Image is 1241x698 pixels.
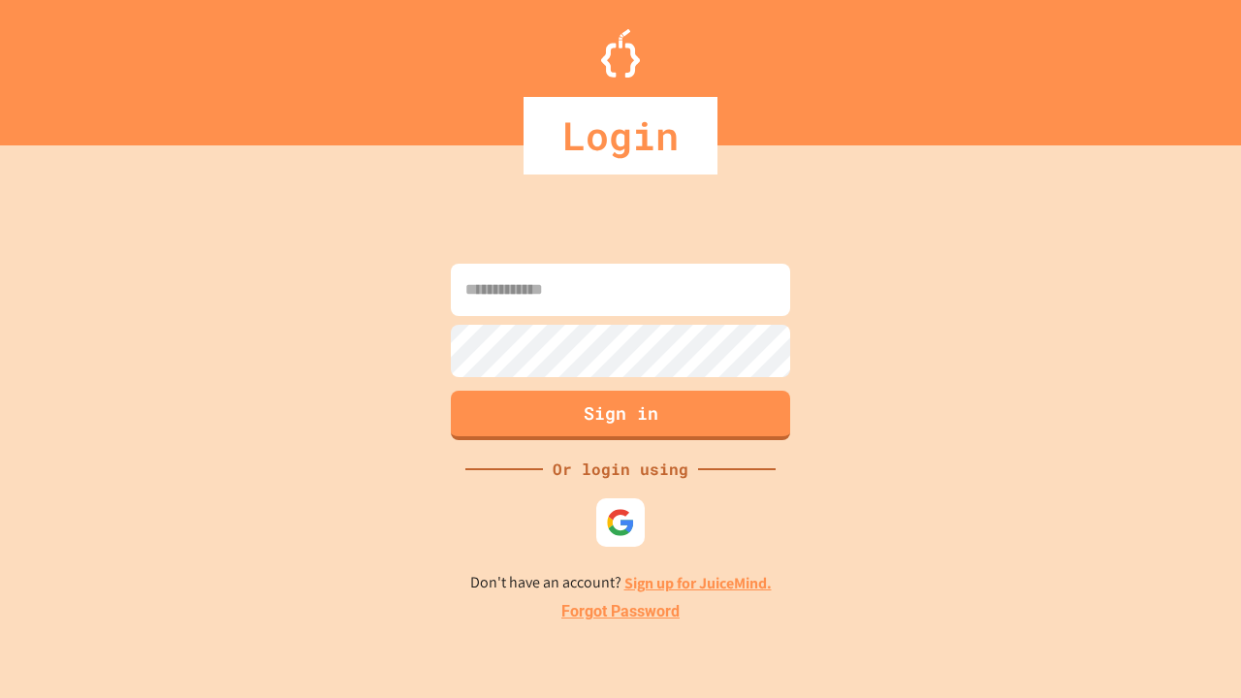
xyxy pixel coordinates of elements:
[524,97,717,174] div: Login
[543,458,698,481] div: Or login using
[624,573,772,593] a: Sign up for JuiceMind.
[561,600,680,623] a: Forgot Password
[451,391,790,440] button: Sign in
[470,571,772,595] p: Don't have an account?
[601,29,640,78] img: Logo.svg
[606,508,635,537] img: google-icon.svg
